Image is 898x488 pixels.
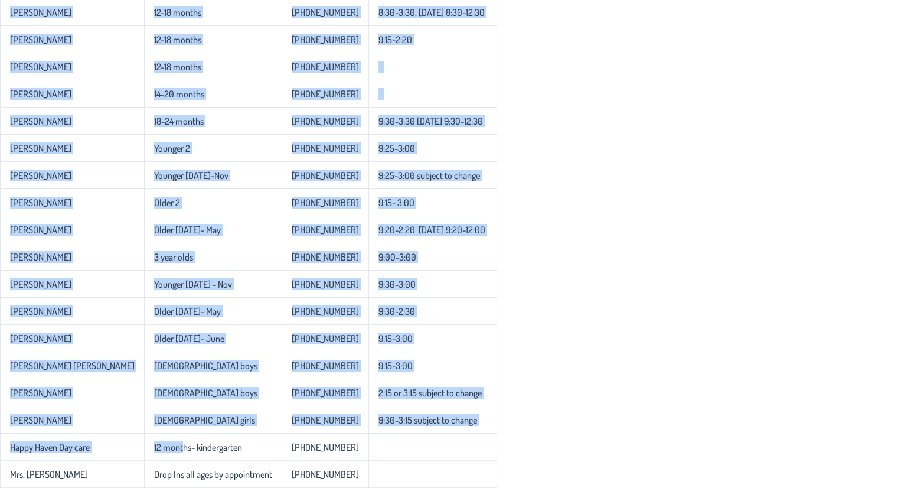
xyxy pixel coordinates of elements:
p-celleditor: Mrs. [PERSON_NAME] [10,469,88,480]
p-celleditor: [PHONE_NUMBER] [292,387,359,399]
p-celleditor: [PHONE_NUMBER] [292,414,359,426]
p-celleditor: 9:15- 3:00 [378,197,414,209]
p-celleditor: 12-18 months [154,6,201,18]
p-celleditor: 9:25-3:00 [378,142,415,154]
p-celleditor: [PHONE_NUMBER] [292,360,359,372]
p-celleditor: [PERSON_NAME] [10,278,71,290]
p-celleditor: [PHONE_NUMBER] [292,197,359,209]
p-celleditor: [PHONE_NUMBER] [292,61,359,73]
p-celleditor: [DEMOGRAPHIC_DATA] girls [154,414,255,426]
p-celleditor: 2:15 or 3:15 subject to change [378,387,482,399]
p-celleditor: [PHONE_NUMBER] [292,333,359,344]
p-celleditor: [PHONE_NUMBER] [292,224,359,236]
p-celleditor: 9:15-3:00 [378,360,413,372]
p-celleditor: [PERSON_NAME] [10,34,71,45]
p-celleditor: [PHONE_NUMBER] [292,278,359,290]
p-celleditor: [PERSON_NAME] [10,142,71,154]
p-celleditor: [PERSON_NAME] [10,414,71,426]
p-celleditor: [PERSON_NAME] [10,305,71,317]
p-celleditor: 12-18 months [154,34,201,45]
p-celleditor: 9:25-3:00 subject to change [378,170,480,181]
p-celleditor: [PERSON_NAME] [10,197,71,209]
p-celleditor: [PERSON_NAME] [10,387,71,399]
p-celleditor: [DEMOGRAPHIC_DATA] boys [154,387,257,399]
p-celleditor: [PHONE_NUMBER] [292,441,359,453]
p-celleditor: 9:30-3:15 subject to change [378,414,477,426]
p-celleditor: 9:15-2:20 [378,34,412,45]
p-celleditor: Older [DATE]- May [154,305,221,317]
p-celleditor: Happy Haven Day care [10,441,90,453]
p-celleditor: Younger [DATE] - Nov [154,278,232,290]
p-celleditor: 9:20-2:20 [DATE] 9:20-12:00 [378,224,485,236]
p-celleditor: 3 year olds [154,251,193,263]
p-celleditor: 9:15-3:00 [378,333,413,344]
p-celleditor: [PHONE_NUMBER] [292,469,359,480]
p-celleditor: [PERSON_NAME] [10,6,71,18]
p-celleditor: [PHONE_NUMBER] [292,34,359,45]
p-celleditor: [PERSON_NAME] [10,88,71,100]
p-celleditor: [PHONE_NUMBER] [292,88,359,100]
p-celleditor: Older [DATE]- June [154,333,224,344]
p-celleditor: 9:00-3:00 [378,251,416,263]
p-celleditor: 12 months- kindergarten [154,441,242,453]
p-celleditor: [PERSON_NAME] [10,251,71,263]
p-celleditor: Younger [DATE]-Nov [154,170,228,181]
p-celleditor: 8:30-3:30, [DATE] 8:30-12:30 [378,6,485,18]
p-celleditor: 18-24 months [154,115,204,127]
p-celleditor: 9:30-3:00 [378,278,416,290]
p-celleditor: Drop Ins all ages by appointment [154,469,272,480]
p-celleditor: [PERSON_NAME] [10,115,71,127]
p-celleditor: [PHONE_NUMBER] [292,115,359,127]
p-celleditor: 9:30-2:30 [378,305,415,317]
p-celleditor: [PHONE_NUMBER] [292,305,359,317]
p-celleditor: 12-18 months [154,61,201,73]
p-celleditor: [PERSON_NAME] [10,333,71,344]
p-celleditor: [PHONE_NUMBER] [292,170,359,181]
p-celleditor: [PERSON_NAME] [10,170,71,181]
p-celleditor: 9:30-3:30 [DATE] 9:30-12:30 [378,115,483,127]
p-celleditor: [PHONE_NUMBER] [292,251,359,263]
p-celleditor: Older 2 [154,197,180,209]
p-celleditor: Younger 2 [154,142,190,154]
p-celleditor: [PERSON_NAME] [PERSON_NAME] [10,360,135,372]
p-celleditor: Older [DATE]- May [154,224,221,236]
p-celleditor: [PHONE_NUMBER] [292,142,359,154]
p-celleditor: [PHONE_NUMBER] [292,6,359,18]
p-celleditor: [DEMOGRAPHIC_DATA] boys [154,360,257,372]
p-celleditor: [PERSON_NAME] [10,224,71,236]
p-celleditor: 14-20 months [154,88,204,100]
p-celleditor: [PERSON_NAME] [10,61,71,73]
